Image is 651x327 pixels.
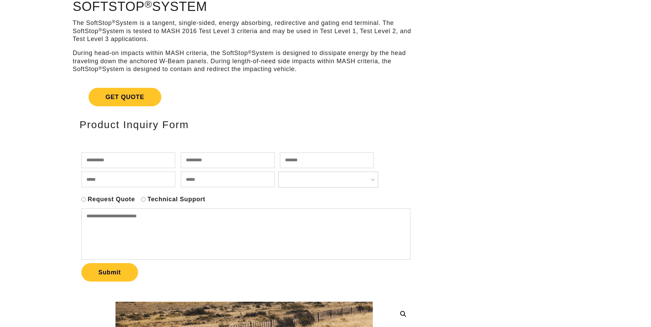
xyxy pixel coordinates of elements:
label: Technical Support [148,195,205,203]
h2: Product Inquiry Form [80,119,409,130]
button: Submit [81,263,138,282]
p: During head-on impacts within MASH criteria, the SoftStop System is designed to dissipate energy ... [73,49,416,73]
a: Get Quote [73,80,416,114]
sup: ® [248,50,252,55]
sup: ® [112,19,116,24]
sup: ® [98,66,102,71]
span: Get Quote [89,88,161,106]
p: The SoftStop System is a tangent, single-sided, energy absorbing, redirective and gating end term... [73,19,416,43]
sup: ® [98,27,102,32]
label: Request Quote [88,195,135,203]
